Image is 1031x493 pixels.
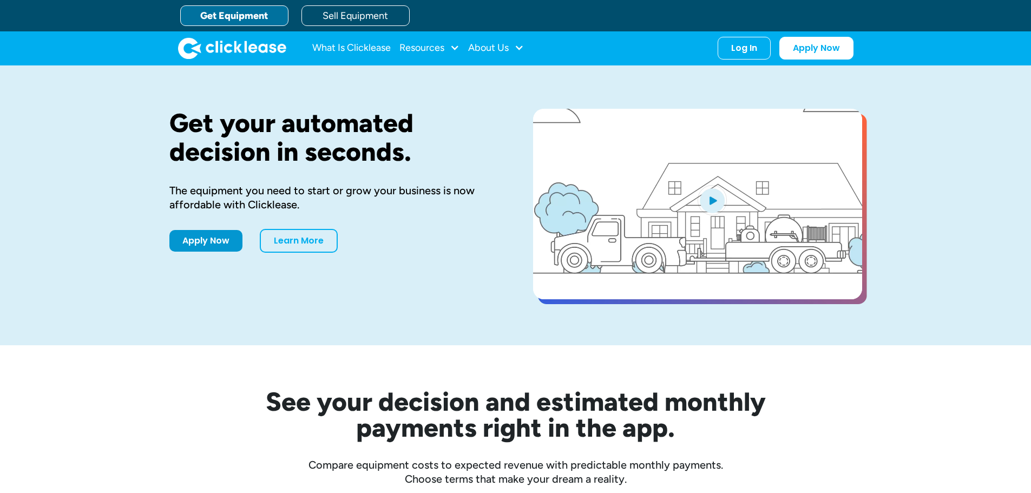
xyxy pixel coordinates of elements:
a: Apply Now [779,37,853,60]
div: Log In [731,43,757,54]
div: About Us [468,37,524,59]
a: home [178,37,286,59]
a: Get Equipment [180,5,288,26]
div: Compare equipment costs to expected revenue with predictable monthly payments. Choose terms that ... [169,458,862,486]
a: Sell Equipment [301,5,410,26]
a: open lightbox [533,109,862,299]
div: The equipment you need to start or grow your business is now affordable with Clicklease. [169,183,498,212]
h2: See your decision and estimated monthly payments right in the app. [213,389,819,441]
img: Blue play button logo on a light blue circular background [698,185,727,215]
a: Apply Now [169,230,242,252]
div: Resources [399,37,459,59]
a: Learn More [260,229,338,253]
img: Clicklease logo [178,37,286,59]
h1: Get your automated decision in seconds. [169,109,498,166]
a: What Is Clicklease [312,37,391,59]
